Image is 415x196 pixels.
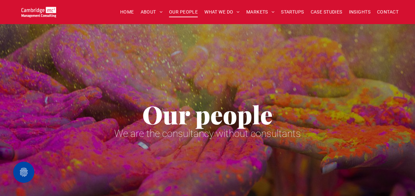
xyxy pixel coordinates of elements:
[21,7,56,17] img: Go to Homepage
[117,7,137,17] a: HOME
[374,7,402,17] a: CONTACT
[307,7,346,17] a: CASE STUDIES
[201,7,243,17] a: WHAT WE DO
[142,98,273,131] span: Our people
[346,7,374,17] a: INSIGHTS
[278,7,307,17] a: STARTUPS
[137,7,166,17] a: ABOUT
[114,128,301,139] span: We are the consultancy without consultants
[166,7,201,17] a: OUR PEOPLE
[21,8,56,15] a: Your Business Transformed | Cambridge Management Consulting
[243,7,278,17] a: MARKETS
